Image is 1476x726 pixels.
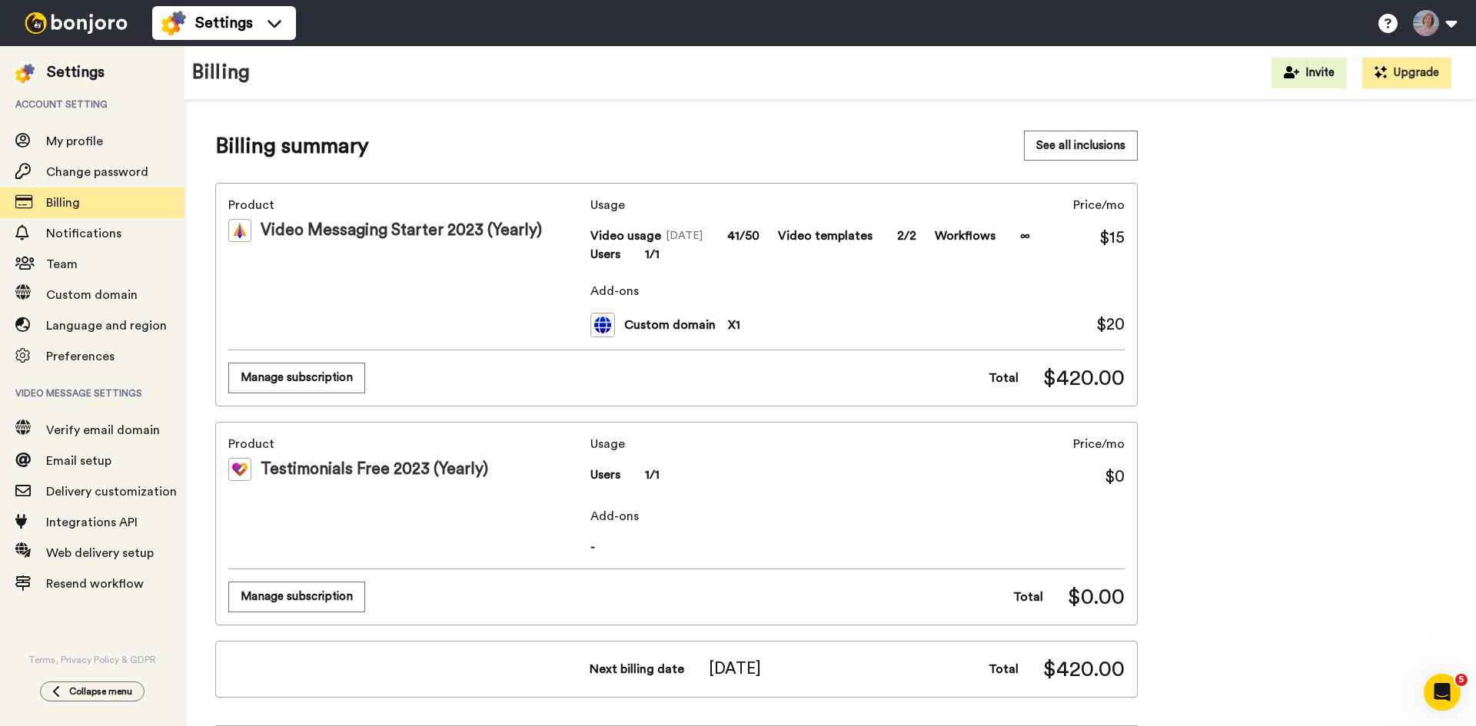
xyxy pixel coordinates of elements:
span: Usage [590,435,660,453]
span: Web delivery setup [46,547,154,559]
span: Add-ons [590,282,1125,300]
img: custom-domain.svg [590,313,615,337]
span: Users [590,245,620,264]
span: Notifications [46,227,121,240]
span: $0 [1105,466,1125,489]
span: 5 [1455,674,1468,686]
span: 1/1 [645,466,660,484]
span: Email setup [46,455,111,467]
img: settings-colored.svg [15,64,35,83]
span: Price/mo [1073,196,1125,214]
span: Product [228,196,584,214]
span: Verify email domain [46,424,160,436]
span: - [590,538,1125,556]
span: 1/1 [645,245,660,264]
span: Users [590,466,620,484]
button: Invite [1272,58,1347,88]
span: $420.00 [1043,654,1125,685]
span: [DATE] [666,231,703,240]
span: Custom domain [624,316,716,334]
span: Video usage [590,227,661,245]
span: Preferences [46,350,115,363]
button: Manage subscription [228,363,365,393]
span: $ 20 [1096,313,1125,336]
iframe: Intercom live chat [1424,674,1461,711]
div: Testimonials Free 2023 (Yearly) [228,458,584,481]
span: 41/50 [727,227,760,245]
span: Language and region [46,320,167,332]
button: Upgrade [1362,58,1451,88]
span: Total [989,660,1019,678]
span: Integrations API [46,516,138,529]
span: Price/mo [1073,435,1125,453]
span: ∞ [1020,227,1030,245]
span: Next billing date [590,660,684,678]
span: Resend workflow [46,578,144,590]
span: Billing [46,197,80,209]
img: settings-colored.svg [161,11,186,35]
span: Workflows [935,227,996,245]
button: See all inclusions [1024,131,1138,161]
span: Product [228,435,584,453]
span: $420.00 [1043,363,1125,393]
img: vm-color.svg [228,219,251,242]
span: Change password [46,166,148,178]
span: $0.00 [1068,582,1125,612]
div: Settings [47,61,105,83]
span: [DATE] [709,658,761,681]
img: bj-logo-header-white.svg [18,12,134,34]
div: Video Messaging Starter 2023 (Yearly) [228,219,584,242]
span: Collapse menu [69,685,132,698]
span: Video templates [778,227,873,245]
h1: Billing [192,61,250,84]
span: Custom domain [46,289,138,301]
span: Usage [590,196,1073,214]
span: $15 [1099,227,1125,250]
span: My profile [46,135,103,148]
button: Manage subscription [228,582,365,612]
span: Total [989,369,1019,387]
span: Team [46,258,78,270]
span: Billing summary [215,131,369,161]
span: Total [1013,588,1043,606]
button: Collapse menu [40,681,145,701]
img: tm-color.svg [228,458,251,481]
span: 2/2 [897,227,916,245]
span: Delivery customization [46,486,177,498]
span: Add-ons [590,507,1125,525]
span: Settings [195,12,253,34]
span: X 1 [728,316,740,334]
